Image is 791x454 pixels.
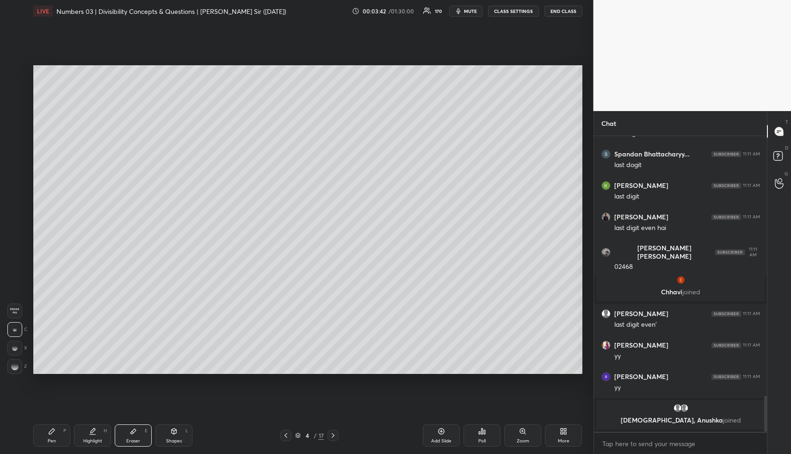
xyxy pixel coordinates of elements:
[743,151,760,157] div: 11:11 AM
[318,431,324,440] div: 17
[614,181,668,190] h6: [PERSON_NAME]
[743,311,760,317] div: 11:11 AM
[104,429,107,433] div: H
[614,352,760,361] div: yy
[614,150,690,158] h6: Spandan Bhattacharyy...
[83,439,102,443] div: Highlight
[594,136,767,432] div: grid
[614,244,715,261] h6: [PERSON_NAME] [PERSON_NAME]
[785,118,788,125] p: T
[711,311,741,317] img: 4P8fHbbgJtejmAAAAAElFTkSuQmCC
[614,310,668,318] h6: [PERSON_NAME]
[673,404,682,413] img: default.png
[517,439,529,443] div: Zoom
[614,161,760,170] div: last dogit
[303,433,312,438] div: 4
[33,6,53,17] div: LIVE
[544,6,582,17] button: END CLASS
[715,249,744,255] img: 4P8fHbbgJtejmAAAAAElFTkSuQmCC
[682,287,700,296] span: joined
[614,192,760,201] div: last digit
[711,342,741,348] img: 4P8fHbbgJtejmAAAAAElFTkSuQmCC
[614,224,760,233] div: last digit even hai
[614,320,760,330] div: last digit even'
[602,181,610,190] img: thumbnail.jpg
[679,404,688,413] img: default.png
[785,170,788,177] p: G
[711,183,741,188] img: 4P8fHbbgJtejmAAAAAElFTkSuQmCC
[743,374,760,379] div: 11:11 AM
[602,288,760,296] p: Chhavi
[7,341,27,355] div: X
[743,183,760,188] div: 11:11 AM
[614,213,668,221] h6: [PERSON_NAME]
[558,439,569,443] div: More
[602,341,610,349] img: thumbnail.jpg
[435,9,442,13] div: 170
[602,417,760,424] p: [DEMOGRAPHIC_DATA], Anushka
[602,248,610,256] img: thumbnail.jpg
[602,373,610,381] img: thumbnail.jpg
[48,439,56,443] div: Pen
[8,308,22,314] span: Erase all
[488,6,539,17] button: CLASS SETTINGS
[785,144,788,151] p: D
[602,150,610,158] img: thumbnail.jpg
[7,359,27,374] div: Z
[431,439,451,443] div: Add Slide
[602,213,610,221] img: thumbnail.jpg
[166,439,182,443] div: Shapes
[746,247,760,258] div: 11:11 AM
[63,429,66,433] div: P
[449,6,482,17] button: mute
[7,322,27,337] div: C
[602,310,610,318] img: default.png
[743,214,760,220] div: 11:11 AM
[314,433,316,438] div: /
[614,341,668,349] h6: [PERSON_NAME]
[145,429,148,433] div: E
[711,151,741,157] img: 4P8fHbbgJtejmAAAAAElFTkSuQmCC
[676,275,685,285] img: thumbnail.jpg
[614,383,760,392] div: yy
[478,439,486,443] div: Poll
[614,373,668,381] h6: [PERSON_NAME]
[743,342,760,348] div: 11:11 AM
[56,7,286,16] h4: Numbers 03 | Divisibility Concepts & Questions | [PERSON_NAME] Sir ([DATE])
[126,439,140,443] div: Eraser
[614,262,760,272] div: 02468
[594,111,624,136] p: Chat
[185,429,188,433] div: L
[711,374,741,379] img: 4P8fHbbgJtejmAAAAAElFTkSuQmCC
[711,214,741,220] img: 4P8fHbbgJtejmAAAAAElFTkSuQmCC
[464,8,477,14] span: mute
[723,416,741,424] span: joined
